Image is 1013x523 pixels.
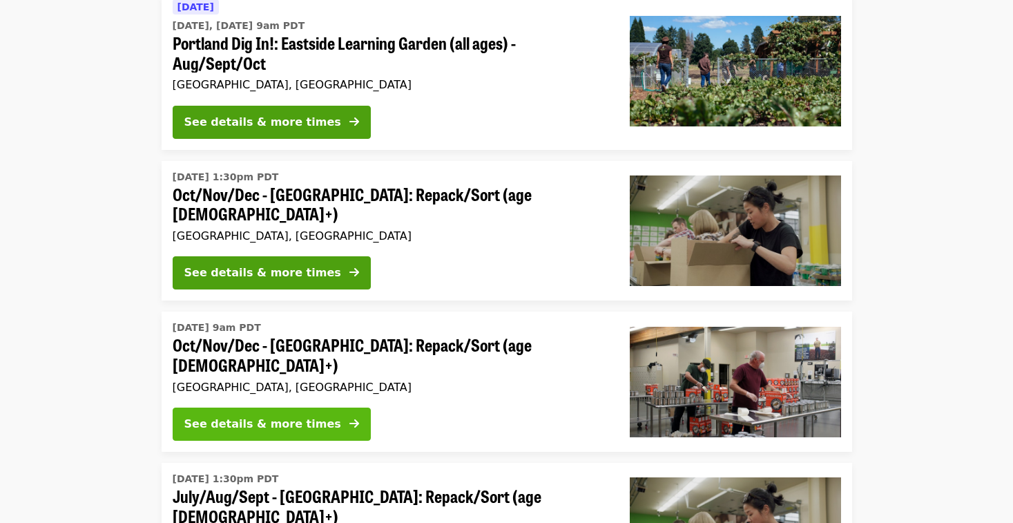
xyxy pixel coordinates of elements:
button: See details & more times [173,106,371,139]
div: See details & more times [184,265,341,281]
time: [DATE] 9am PDT [173,321,261,335]
div: [GEOGRAPHIC_DATA], [GEOGRAPHIC_DATA] [173,78,608,91]
i: arrow-right icon [349,266,359,279]
div: [GEOGRAPHIC_DATA], [GEOGRAPHIC_DATA] [173,381,608,394]
div: [GEOGRAPHIC_DATA], [GEOGRAPHIC_DATA] [173,229,608,243]
i: arrow-right icon [349,417,359,430]
time: [DATE] 1:30pm PDT [173,170,279,184]
button: See details & more times [173,256,371,289]
time: [DATE] 1:30pm PDT [173,472,279,486]
div: See details & more times [184,416,341,432]
i: arrow-right icon [349,115,359,129]
div: See details & more times [184,114,341,131]
a: See details for "Oct/Nov/Dec - Portland: Repack/Sort (age 16+)" [162,312,852,452]
span: Oct/Nov/Dec - [GEOGRAPHIC_DATA]: Repack/Sort (age [DEMOGRAPHIC_DATA]+) [173,184,608,225]
img: Portland Dig In!: Eastside Learning Garden (all ages) - Aug/Sept/Oct organized by Oregon Food Bank [630,16,841,126]
span: Portland Dig In!: Eastside Learning Garden (all ages) - Aug/Sept/Oct [173,33,608,73]
a: See details for "Oct/Nov/Dec - Portland: Repack/Sort (age 8+)" [162,161,852,301]
span: Oct/Nov/Dec - [GEOGRAPHIC_DATA]: Repack/Sort (age [DEMOGRAPHIC_DATA]+) [173,335,608,375]
img: Oct/Nov/Dec - Portland: Repack/Sort (age 16+) organized by Oregon Food Bank [630,327,841,437]
span: [DATE] [177,1,214,12]
time: [DATE], [DATE] 9am PDT [173,19,305,33]
img: Oct/Nov/Dec - Portland: Repack/Sort (age 8+) organized by Oregon Food Bank [630,175,841,286]
button: See details & more times [173,408,371,441]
